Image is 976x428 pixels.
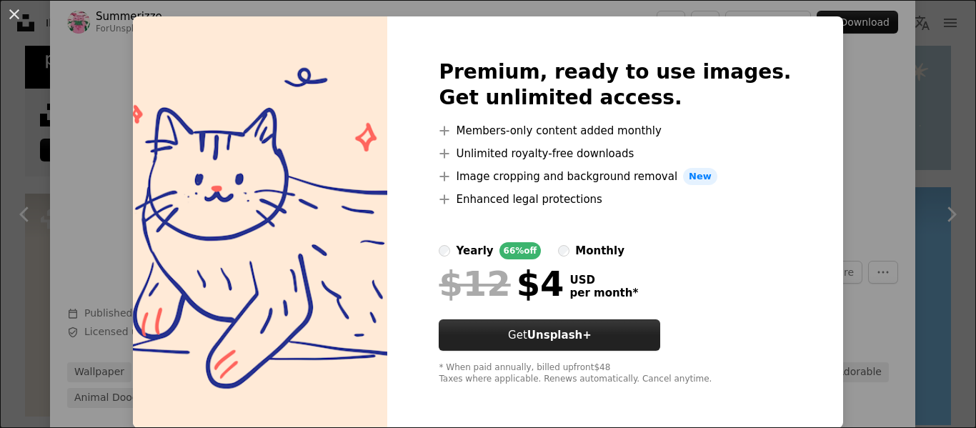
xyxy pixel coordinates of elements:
li: Enhanced legal protections [439,191,791,208]
button: GetUnsplash+ [439,319,660,351]
li: Members-only content added monthly [439,122,791,139]
li: Unlimited royalty-free downloads [439,145,791,162]
span: $12 [439,265,510,302]
span: USD [569,274,638,287]
li: Image cropping and background removal [439,168,791,185]
span: per month * [569,287,638,299]
div: monthly [575,242,624,259]
input: yearly66%off [439,245,450,257]
h2: Premium, ready to use images. Get unlimited access. [439,59,791,111]
div: * When paid annually, billed upfront $48 Taxes where applicable. Renews automatically. Cancel any... [439,362,791,385]
img: premium_vector-1738484213069-36138640d962 [133,16,387,428]
div: $4 [439,265,564,302]
div: 66% off [499,242,542,259]
div: yearly [456,242,493,259]
span: New [683,168,717,185]
strong: Unsplash+ [527,329,592,342]
input: monthly [558,245,569,257]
